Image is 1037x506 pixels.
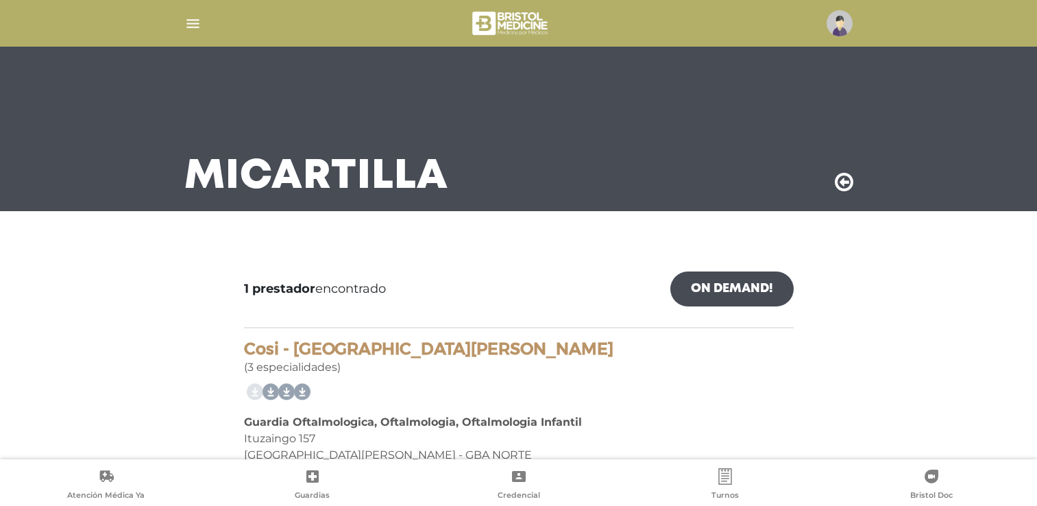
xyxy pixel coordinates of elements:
[244,431,794,447] div: Ituzaingo 157
[470,7,552,40] img: bristol-medicine-blanco.png
[670,272,794,306] a: On Demand!
[711,490,739,503] span: Turnos
[184,159,448,195] h3: Mi Cartilla
[415,468,622,503] a: Credencial
[244,280,386,298] span: encontrado
[244,447,794,463] div: [GEOGRAPHIC_DATA][PERSON_NAME] - GBA NORTE
[184,15,202,32] img: Cober_menu-lines-white.svg
[209,468,415,503] a: Guardias
[827,10,853,36] img: profile-placeholder.svg
[244,339,794,359] h4: Cosi - [GEOGRAPHIC_DATA][PERSON_NAME]
[244,281,315,296] b: 1 prestador
[498,490,540,503] span: Credencial
[295,490,330,503] span: Guardias
[244,339,794,376] div: (3 especialidades)
[622,468,828,503] a: Turnos
[3,468,209,503] a: Atención Médica Ya
[244,415,582,429] b: Guardia Oftalmologica, Oftalmologia, Oftalmologia Infantil
[67,490,145,503] span: Atención Médica Ya
[828,468,1034,503] a: Bristol Doc
[910,490,953,503] span: Bristol Doc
